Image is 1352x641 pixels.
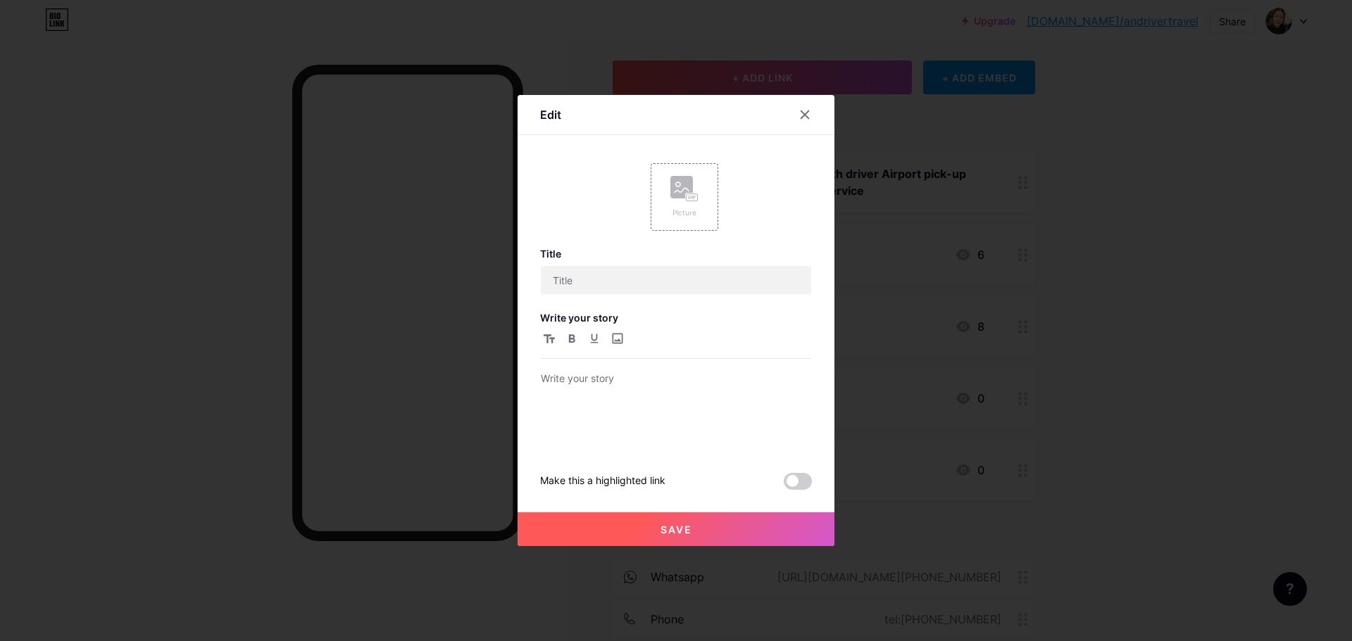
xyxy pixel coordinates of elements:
div: Make this a highlighted link [540,473,665,490]
div: Picture [670,208,699,218]
h3: Write your story [540,312,812,324]
input: Title [541,266,811,294]
h3: Title [540,248,812,260]
span: Save [661,523,692,535]
button: Save [518,512,834,546]
div: Edit [540,106,561,123]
